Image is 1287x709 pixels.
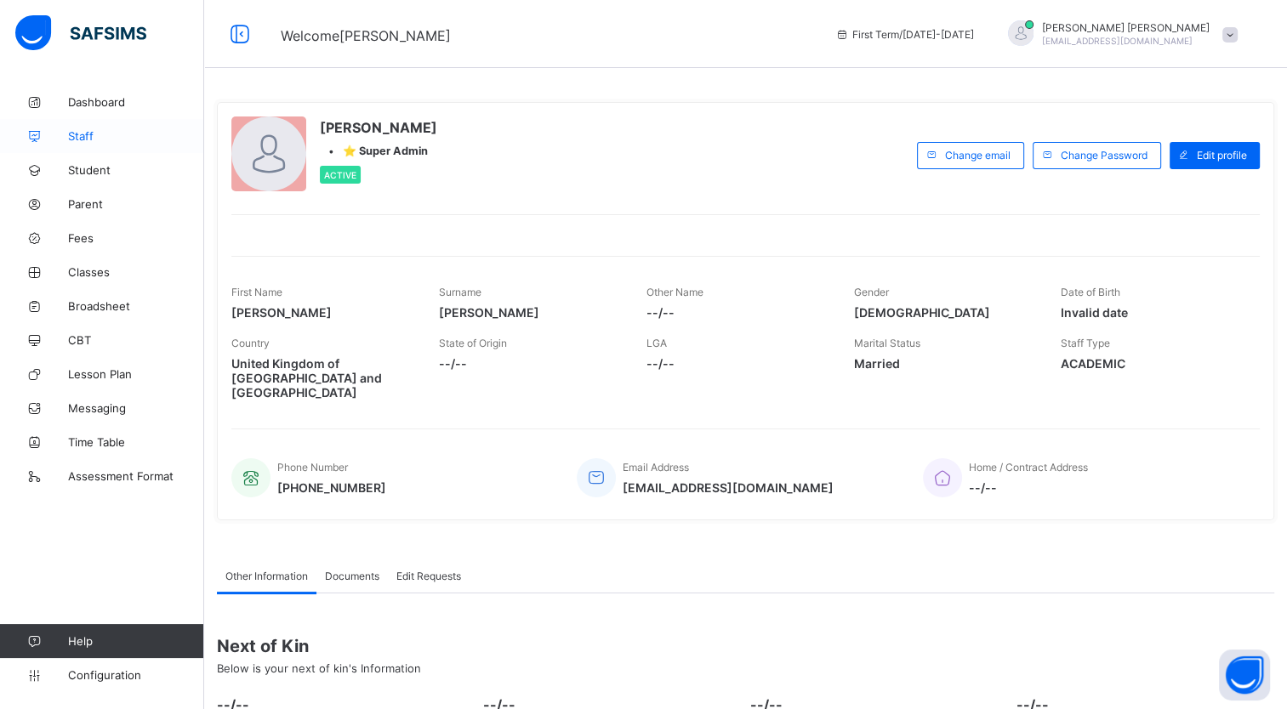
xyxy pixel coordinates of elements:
span: ACADEMIC [1061,356,1243,371]
span: LGA [646,337,667,349]
span: First Name [231,286,282,298]
span: Assessment Format [68,469,204,483]
span: Staff [68,129,204,143]
span: Classes [68,265,204,279]
span: Student [68,163,204,177]
span: session/term information [835,28,974,41]
span: Staff Type [1061,337,1110,349]
span: Country [231,337,270,349]
span: Date of Birth [1061,286,1120,298]
span: Fees [68,231,204,245]
span: [PERSON_NAME] [PERSON_NAME] [1042,21,1210,34]
span: [EMAIL_ADDRESS][DOMAIN_NAME] [623,480,834,495]
span: Edit profile [1197,149,1247,162]
span: Parent [68,197,204,211]
span: Documents [325,570,379,582]
span: Dashboard [68,95,204,109]
span: Change email [945,149,1011,162]
span: --/-- [646,305,829,320]
span: [PHONE_NUMBER] [277,480,386,495]
span: Invalid date [1061,305,1243,320]
span: Configuration [68,668,203,682]
span: [EMAIL_ADDRESS][DOMAIN_NAME] [1042,36,1193,46]
span: Active [324,170,356,180]
span: [PERSON_NAME] [320,119,437,136]
span: Gender [853,286,888,298]
img: safsims [15,15,146,51]
span: United Kingdom of [GEOGRAPHIC_DATA] and [GEOGRAPHIC_DATA] [231,356,413,400]
span: --/-- [439,356,621,371]
span: [DEMOGRAPHIC_DATA] [853,305,1035,320]
div: • [320,145,437,157]
span: Edit Requests [396,570,461,582]
span: Welcome [PERSON_NAME] [281,27,451,44]
span: --/-- [646,356,829,371]
span: [PERSON_NAME] [231,305,413,320]
button: Open asap [1219,649,1270,700]
span: State of Origin [439,337,507,349]
span: --/-- [969,480,1088,495]
span: Email Address [623,461,689,474]
span: [PERSON_NAME] [439,305,621,320]
span: Change Password [1061,149,1147,162]
span: Next of Kin [217,636,1274,656]
div: AbdulazizRavat [991,20,1246,48]
span: Below is your next of kin's Information [217,661,421,675]
span: Home / Contract Address [969,461,1088,474]
span: Married [853,356,1035,371]
span: Surname [439,286,481,298]
span: CBT [68,333,204,347]
span: Other Information [225,570,308,582]
span: Other Name [646,286,703,298]
span: Marital Status [853,337,920,349]
span: Lesson Plan [68,367,204,381]
span: Phone Number [277,461,348,474]
span: Time Table [68,435,204,449]
span: Messaging [68,401,204,415]
span: Broadsheet [68,299,204,313]
span: Help [68,634,203,648]
span: ⭐ Super Admin [343,145,428,157]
